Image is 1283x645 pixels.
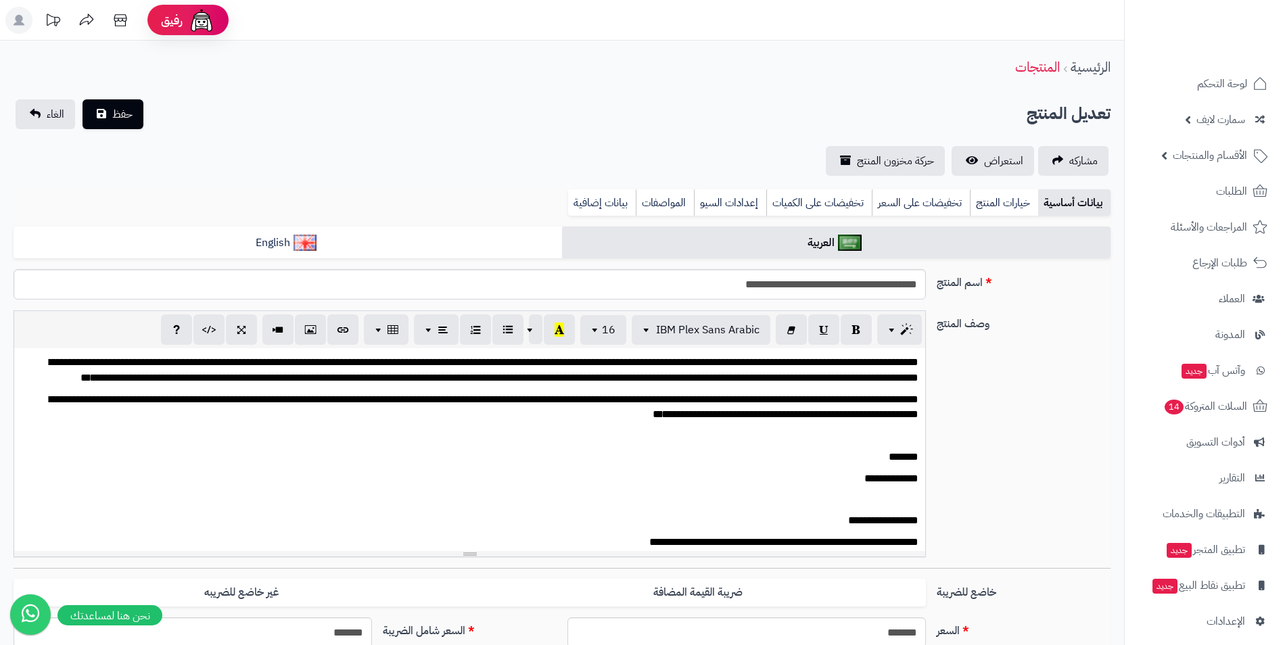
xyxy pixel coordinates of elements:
[1133,605,1275,638] a: الإعدادات
[1133,498,1275,530] a: التطبيقات والخدمات
[161,12,183,28] span: رفيق
[1069,153,1098,169] span: مشاركه
[1207,612,1245,631] span: الإعدادات
[694,189,766,216] a: إعدادات السيو
[1196,110,1245,129] span: سمارت لايف
[872,189,970,216] a: تخفيضات على السعر
[1219,289,1245,308] span: العملاء
[1133,318,1275,351] a: المدونة
[580,315,626,345] button: 16
[1133,68,1275,100] a: لوحة التحكم
[1038,189,1111,216] a: بيانات أساسية
[1163,397,1247,416] span: السلات المتروكة
[14,579,469,606] label: غير خاضع للضريبه
[766,189,872,216] a: تخفيضات على الكميات
[294,235,317,251] img: English
[1192,254,1247,272] span: طلبات الإرجاع
[1133,426,1275,458] a: أدوات التسويق
[1133,175,1275,208] a: الطلبات
[1197,74,1247,93] span: لوحة التحكم
[1038,146,1109,176] a: مشاركه
[1133,211,1275,243] a: المراجعات والأسئلة
[838,235,862,251] img: العربية
[1133,569,1275,602] a: تطبيق نقاط البيعجديد
[1163,504,1245,523] span: التطبيقات والخدمات
[1165,540,1245,559] span: تطبيق المتجر
[112,106,133,122] span: حفظ
[83,99,143,129] button: حفظ
[1133,247,1275,279] a: طلبات الإرجاع
[1133,462,1275,494] a: التقارير
[1173,146,1247,165] span: الأقسام والمنتجات
[16,99,75,129] a: الغاء
[1133,354,1275,387] a: وآتس آبجديد
[1133,390,1275,423] a: السلات المتروكة14
[1216,182,1247,201] span: الطلبات
[984,153,1023,169] span: استعراض
[470,579,926,606] label: ضريبة القيمة المضافة
[1191,38,1270,66] img: logo-2.png
[1133,283,1275,315] a: العملاء
[1186,433,1245,452] span: أدوات التسويق
[36,7,70,37] a: تحديثات المنصة
[1219,469,1245,487] span: التقارير
[1167,543,1192,558] span: جديد
[952,146,1034,176] a: استعراض
[1027,100,1111,128] h2: تعديل المنتج
[931,310,1116,332] label: وصف المنتج
[14,226,562,260] a: English
[1133,533,1275,566] a: تطبيق المتجرجديد
[1171,218,1247,237] span: المراجعات والأسئلة
[602,322,615,338] span: 16
[826,146,945,176] a: حركة مخزون المنتج
[636,189,694,216] a: المواصفات
[377,617,562,639] label: السعر شامل الضريبة
[1015,57,1060,77] a: المنتجات
[931,579,1116,600] label: خاضع للضريبة
[1215,325,1245,344] span: المدونة
[188,7,215,34] img: ai-face.png
[970,189,1038,216] a: خيارات المنتج
[931,617,1116,639] label: السعر
[857,153,934,169] span: حركة مخزون المنتج
[47,106,64,122] span: الغاء
[1151,576,1245,595] span: تطبيق نقاط البيع
[931,269,1116,291] label: اسم المنتج
[1152,579,1177,594] span: جديد
[562,226,1111,260] a: العربية
[656,322,760,338] span: IBM Plex Sans Arabic
[1182,364,1207,379] span: جديد
[632,315,770,345] button: IBM Plex Sans Arabic
[568,189,636,216] a: بيانات إضافية
[1071,57,1111,77] a: الرئيسية
[1165,400,1184,414] span: 14
[1180,361,1245,380] span: وآتس آب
